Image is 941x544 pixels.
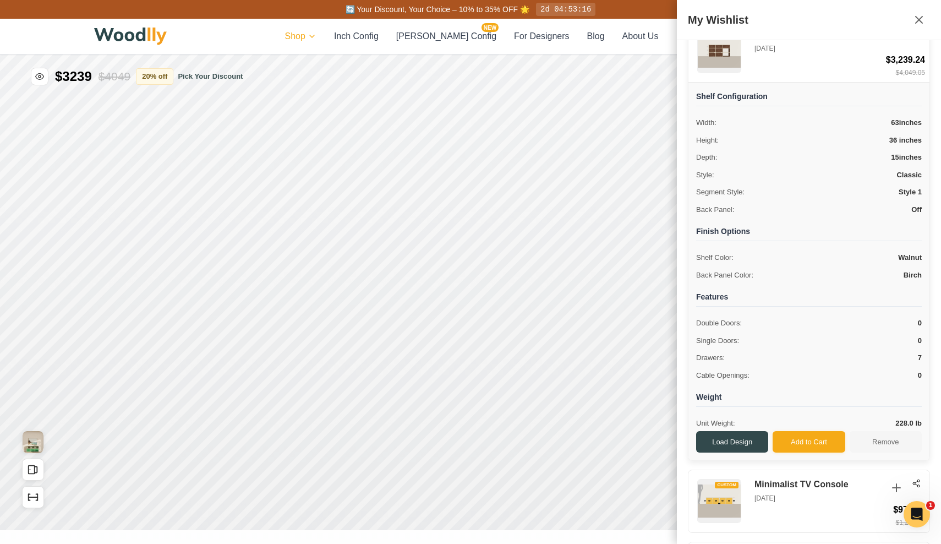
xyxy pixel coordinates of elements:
span: Back Panel Color: [696,270,753,281]
img: Gallery [23,377,43,399]
span: 15 inches [891,152,922,163]
button: Style 1 [761,91,840,112]
button: Show Dimensions [22,432,44,454]
span: Back Panel: [696,204,734,215]
input: Off [813,381,835,392]
h2: My Wishlist [688,12,748,28]
img: Woodlly [94,28,167,45]
span: Segment Style: [696,187,745,198]
button: Add to Cart [761,406,923,430]
button: Blue [900,327,919,345]
span: NEW [482,23,499,32]
span: 0 [918,318,922,329]
div: $4,049.05 [896,68,925,78]
span: 63 inches [891,117,922,128]
button: Load Design [696,431,768,453]
h4: Features [696,291,922,307]
span: -5" [761,144,770,154]
input: Texture Off [895,381,917,392]
button: Shop [285,30,316,43]
span: 36 " [888,220,906,232]
span: Depth: [696,152,717,163]
span: Width: [696,117,716,128]
span: 0 [918,370,922,381]
span: Height: [696,135,719,146]
span: 🔄 Your Discount, Your Choice – 10% to 35% OFF 🌟 [346,5,529,14]
span: Shelf Color: [696,252,734,263]
span: Off [911,204,922,215]
button: Green [854,327,873,345]
button: Toggle price visibility [31,13,48,31]
span: Classic [789,62,812,72]
img: Minimalist TV Console [698,480,741,523]
button: For Designers [514,30,569,43]
span: 36 inches [889,135,922,146]
h3: Minimalist TV Console [754,479,881,491]
span: Cable Openings: [696,370,749,381]
img: Minimalist TV Console [698,30,741,73]
span: 228.0 lb [895,418,922,429]
div: $3,239.24 [886,53,925,67]
button: Add to Cart [773,431,845,453]
span: Texture Off [842,380,889,392]
button: Remove [850,431,922,453]
span: Off [761,380,808,392]
span: Single Doors: [696,335,739,346]
button: [PERSON_NAME] ConfigNEW [396,30,496,43]
button: 11" [761,278,840,299]
span: +5" [911,144,923,154]
span: Height [761,220,786,232]
button: Blog [587,30,605,43]
span: Double Doors: [696,318,742,329]
h4: Weight [696,391,922,407]
button: Add to Wishlist [761,434,923,459]
span: Center [828,144,852,154]
span: Drawers: [696,352,725,363]
button: Red [877,327,896,345]
h4: Finish Options [696,226,922,241]
div: $1,219.00 [896,518,925,527]
span: Center [898,128,923,140]
p: [DATE] [754,43,881,53]
button: Style 2 [844,91,923,112]
span: 7 [918,352,922,363]
button: About Us [622,30,659,43]
h4: Back Panel [761,362,923,374]
button: View Gallery [22,377,44,399]
span: Depth [761,262,784,274]
span: Modern [871,62,896,72]
span: NEW [762,320,780,328]
button: Pick Your Discount [178,17,243,28]
span: Walnut [898,252,922,263]
button: Black [785,327,803,345]
span: 1 [926,501,935,510]
iframe: Intercom live chat [904,501,930,527]
span: Classic [896,170,922,181]
button: 20% off [136,14,173,30]
button: Inch Config [334,30,379,43]
h4: Shelf Configuration [696,91,922,106]
span: 0 [918,335,922,346]
div: $975.27 [893,503,925,516]
span: Width [761,178,783,189]
span: Style 1 [899,187,922,198]
div: CUSTOM [715,482,738,488]
span: Style: [696,170,714,181]
button: 15" [844,278,923,299]
button: NEW [761,326,781,346]
span: 63 " [888,178,906,189]
button: White [808,327,827,345]
p: [DATE] [754,493,881,503]
span: Vertical Position [761,128,822,140]
span: Unit Weight: [696,418,735,429]
button: Open All Doors and Drawers [22,404,44,426]
h1: Click to rename [761,15,865,31]
span: Birch [904,270,922,281]
button: Yellow [831,327,850,345]
div: 2d 04:53:16 [536,3,595,16]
